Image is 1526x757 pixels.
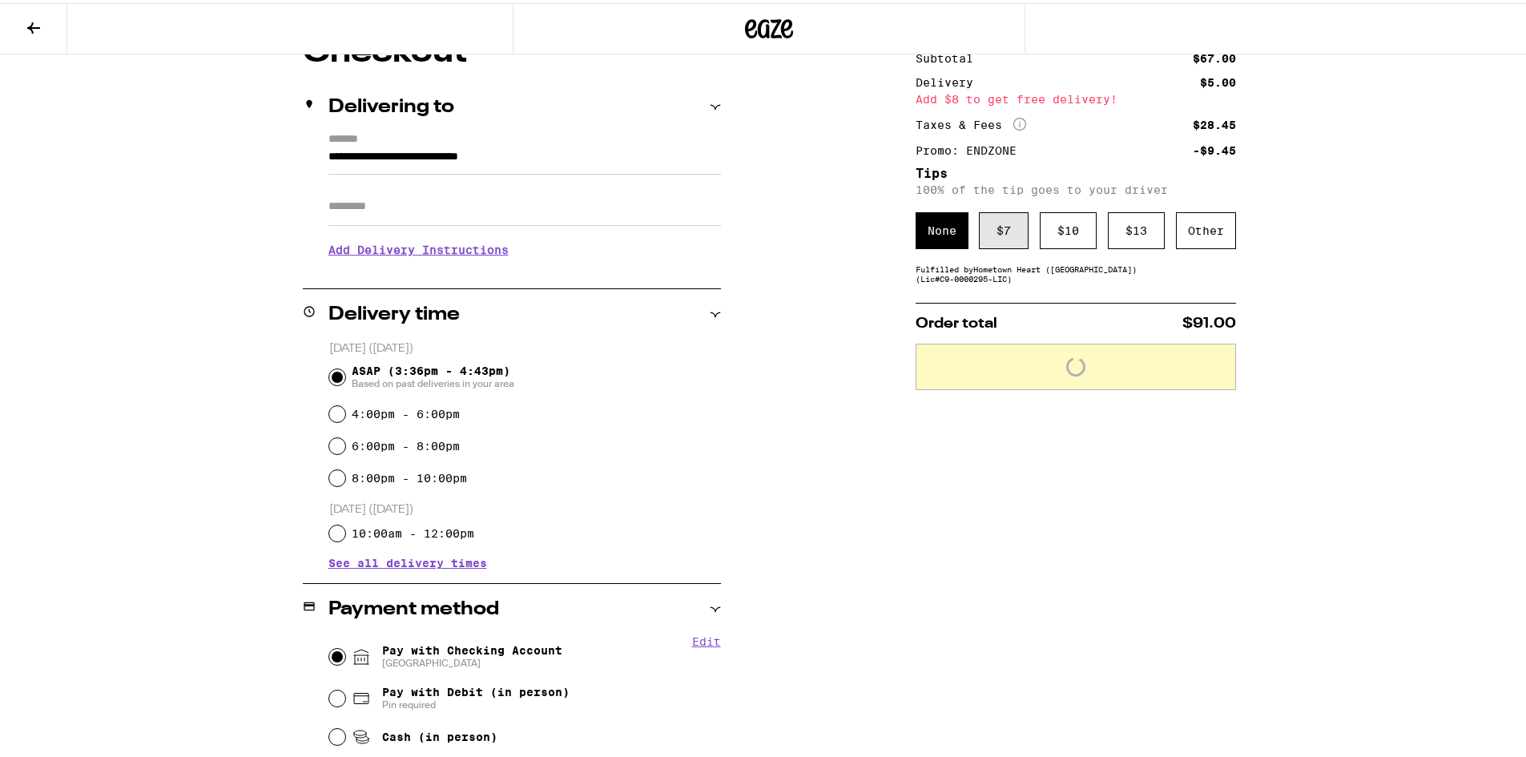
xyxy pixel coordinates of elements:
p: 100% of the tip goes to your driver [916,180,1236,193]
div: $67.00 [1193,50,1236,61]
h3: Add Delivery Instructions [328,228,721,265]
span: $91.00 [1182,313,1236,328]
div: Subtotal [916,50,984,61]
h2: Delivery time [328,302,460,321]
div: Delivery [916,74,984,85]
span: Hi. Need any help? [10,11,115,24]
h2: Payment method [328,597,499,616]
div: $ 13 [1108,209,1165,246]
div: Promo: ENDZONE [916,142,1028,153]
span: Based on past deliveries in your area [352,374,514,387]
label: 8:00pm - 10:00pm [352,469,467,481]
label: 6:00pm - 8:00pm [352,437,460,449]
span: ASAP (3:36pm - 4:43pm) [352,361,514,387]
span: Cash (in person) [382,727,497,740]
span: [GEOGRAPHIC_DATA] [382,654,562,666]
p: [DATE] ([DATE]) [329,499,721,514]
span: Pin required [382,695,570,708]
div: Taxes & Fees [916,115,1026,129]
div: Add $8 to get free delivery! [916,91,1236,102]
label: 4:00pm - 6:00pm [352,405,460,417]
p: [DATE] ([DATE]) [329,338,721,353]
div: Other [1176,209,1236,246]
div: $28.45 [1193,116,1236,127]
button: Edit [692,632,721,645]
button: See all delivery times [328,554,487,566]
div: None [916,209,968,246]
span: Pay with Checking Account [382,641,562,666]
h5: Tips [916,164,1236,177]
span: Pay with Debit (in person) [382,683,570,695]
label: 10:00am - 12:00pm [352,524,474,537]
div: $ 10 [1040,209,1097,246]
p: We'll contact you at [PHONE_NUMBER] when we arrive [328,265,721,278]
div: Fulfilled by Hometown Heart ([GEOGRAPHIC_DATA]) (Lic# C9-0000295-LIC ) [916,261,1236,280]
div: $ 7 [979,209,1029,246]
h2: Delivering to [328,95,454,114]
div: $5.00 [1200,74,1236,85]
div: -$9.45 [1193,142,1236,153]
span: Order total [916,313,997,328]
